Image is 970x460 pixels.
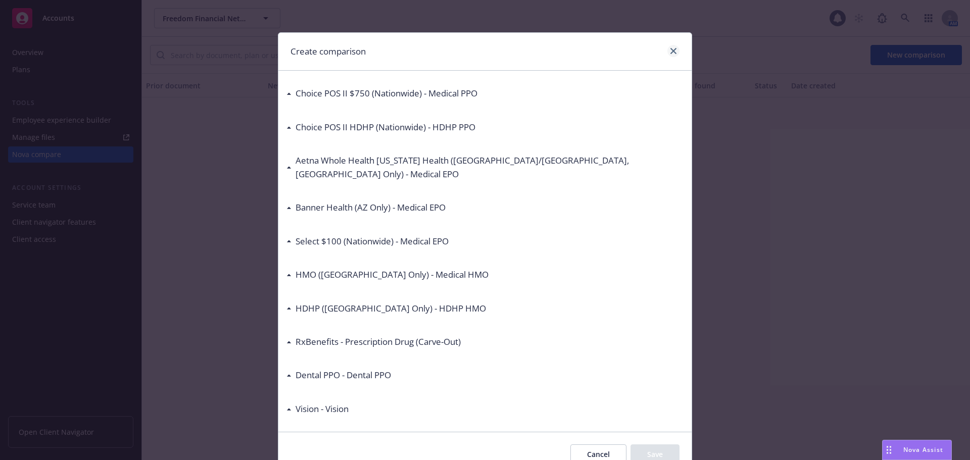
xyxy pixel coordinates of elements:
h3: Select $100 (Nationwide) - Medical EPO [296,235,449,248]
h3: Aetna Whole Health [US_STATE] Health ([GEOGRAPHIC_DATA]/[GEOGRAPHIC_DATA], [GEOGRAPHIC_DATA] Only... [296,154,684,181]
h3: Dental PPO - Dental PPO [296,369,391,382]
div: Choice POS II HDHP (Nationwide) - HDHP PPO [286,121,475,134]
a: close [667,45,680,57]
h3: Banner Health (AZ Only) - Medical EPO [296,201,446,214]
div: Dental PPO - Dental PPO [286,369,391,382]
h3: HMO ([GEOGRAPHIC_DATA] Only) - Medical HMO [296,268,489,281]
h1: Create comparison [290,45,366,58]
div: Banner Health (AZ Only) - Medical EPO [286,201,446,214]
h3: HDHP ([GEOGRAPHIC_DATA] Only) - HDHP HMO [296,302,486,315]
div: Drag to move [883,440,895,459]
div: RxBenefits - Prescription Drug (Carve-Out) [286,335,461,348]
div: Aetna Whole Health [US_STATE] Health ([GEOGRAPHIC_DATA]/[GEOGRAPHIC_DATA], [GEOGRAPHIC_DATA] Only... [286,154,684,181]
div: HDHP ([GEOGRAPHIC_DATA] Only) - HDHP HMO [286,302,486,315]
h3: Choice POS II $750 (Nationwide) - Medical PPO [296,87,477,100]
h3: Vision - Vision [296,402,349,416]
h3: RxBenefits - Prescription Drug (Carve-Out) [296,335,461,348]
button: Nova Assist [882,440,952,460]
span: Nova Assist [903,445,943,454]
div: Choice POS II $750 (Nationwide) - Medical PPO [286,87,477,100]
div: HMO ([GEOGRAPHIC_DATA] Only) - Medical HMO [286,268,489,281]
div: Select $100 (Nationwide) - Medical EPO [286,235,449,248]
h3: Choice POS II HDHP (Nationwide) - HDHP PPO [296,121,475,134]
div: Vision - Vision [286,402,349,416]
